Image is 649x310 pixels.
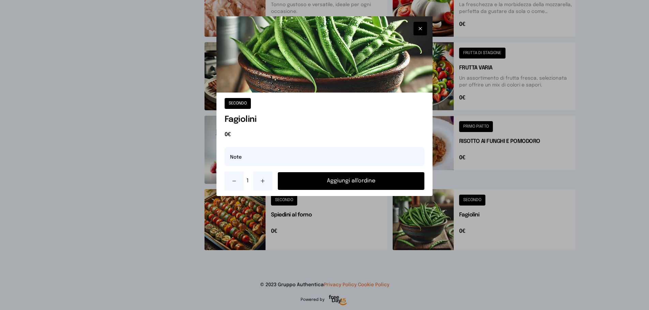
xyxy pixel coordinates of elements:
img: Fagiolini [216,16,433,93]
h1: Fagiolini [225,114,425,125]
button: SECONDO [225,98,251,109]
button: Aggiungi all'ordine [278,172,425,190]
span: 0€ [225,131,425,139]
span: 1 [246,177,251,185]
